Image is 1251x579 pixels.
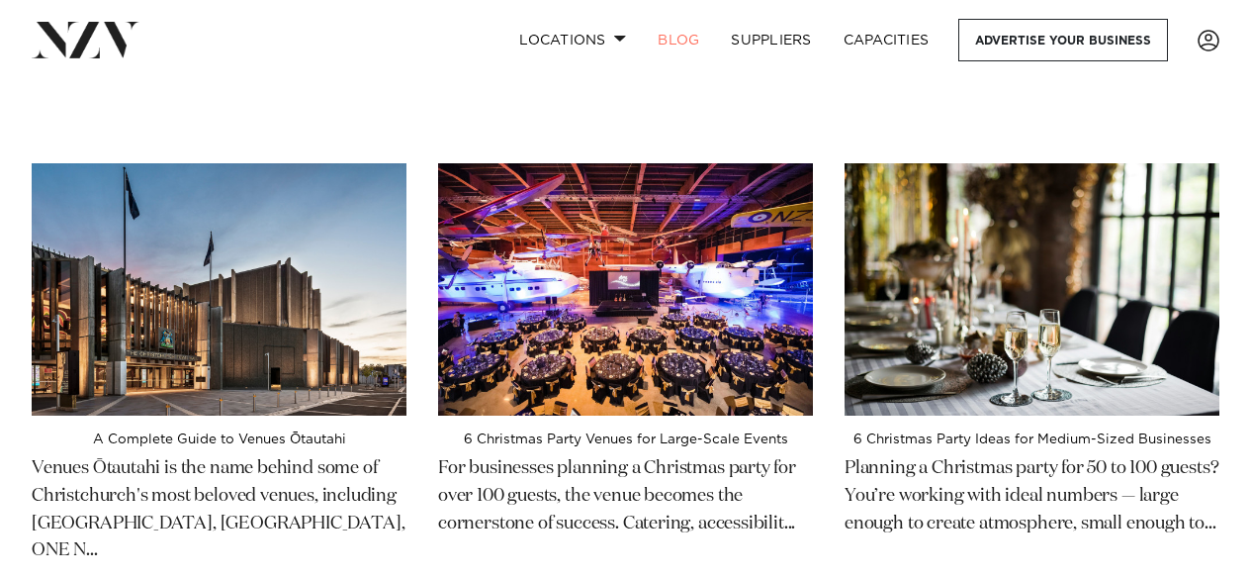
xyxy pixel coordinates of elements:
img: 6 Christmas Party Venues for Large-Scale Events [438,163,813,416]
a: Advertise your business [958,19,1168,61]
h4: A Complete Guide to Venues Ōtautahi [32,432,406,447]
img: nzv-logo.png [32,22,139,57]
p: Planning a Christmas party for 50 to 100 guests? You’re working with ideal numbers — large enough... [845,447,1219,538]
a: Capacities [828,19,945,61]
a: BLOG [642,19,715,61]
a: 6 Christmas Party Ideas for Medium-Sized Businesses 6 Christmas Party Ideas for Medium-Sized Busi... [845,163,1219,561]
p: Venues Ōtautahi is the name behind some of Christchurch's most beloved venues, including [GEOGRAP... [32,447,406,566]
h4: 6 Christmas Party Ideas for Medium-Sized Businesses [845,432,1219,447]
img: A Complete Guide to Venues Ōtautahi [32,163,406,416]
img: 6 Christmas Party Ideas for Medium-Sized Businesses [845,163,1219,416]
a: 6 Christmas Party Venues for Large-Scale Events 6 Christmas Party Venues for Large-Scale Events F... [438,163,813,561]
p: For businesses planning a Christmas party for over 100 guests, the venue becomes the cornerstone ... [438,447,813,538]
a: Locations [503,19,642,61]
h4: 6 Christmas Party Venues for Large-Scale Events [438,432,813,447]
a: SUPPLIERS [715,19,827,61]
